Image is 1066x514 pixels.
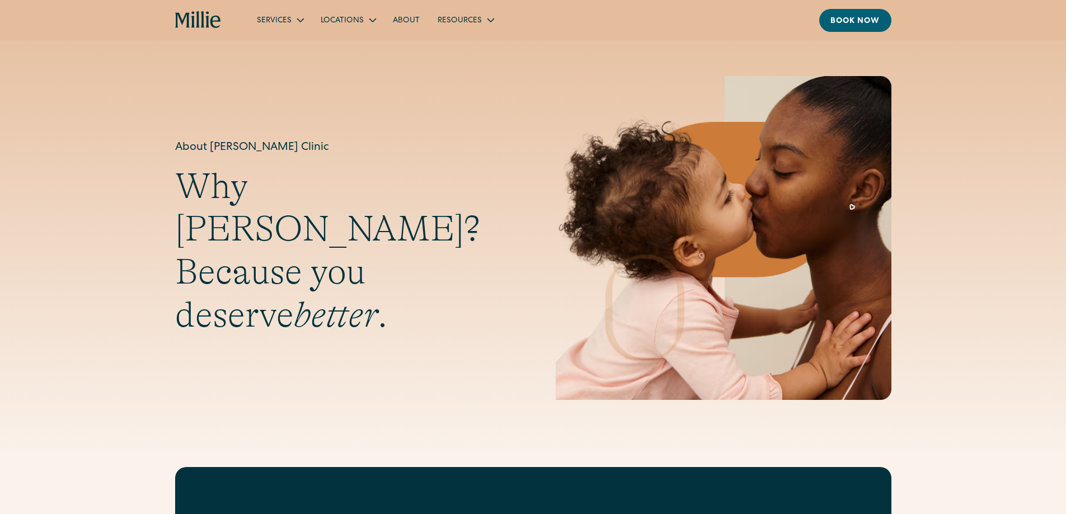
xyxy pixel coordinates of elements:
h2: Why [PERSON_NAME]? Because you deserve . [175,165,511,337]
img: Mother and baby sharing a kiss, highlighting the emotional bond and nurturing care at the heart o... [556,76,891,400]
h1: About [PERSON_NAME] Clinic [175,139,511,156]
div: Services [257,15,292,27]
div: Book now [830,16,880,27]
div: Resources [429,11,502,29]
div: Locations [321,15,364,27]
a: home [175,11,222,29]
a: Book now [819,9,891,32]
div: Resources [438,15,482,27]
em: better [294,295,378,335]
div: Locations [312,11,384,29]
div: Services [248,11,312,29]
a: About [384,11,429,29]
